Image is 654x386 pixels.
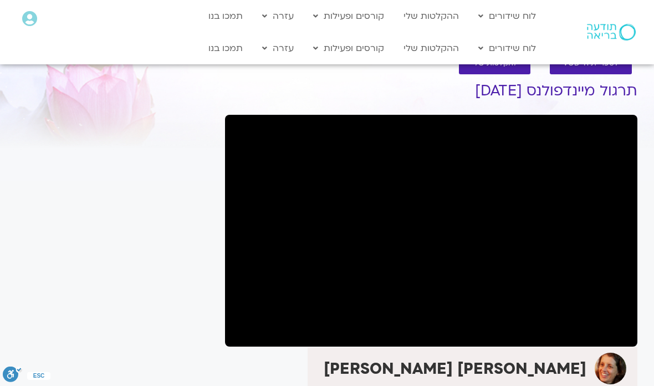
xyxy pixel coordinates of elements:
[308,38,390,59] a: קורסים ופעילות
[563,59,619,68] span: לספריית ה-VOD
[398,6,464,27] a: ההקלטות שלי
[203,38,248,59] a: תמכו בנו
[324,358,586,379] strong: [PERSON_NAME] [PERSON_NAME]
[473,38,541,59] a: לוח שידורים
[587,24,636,40] img: תודעה בריאה
[257,38,299,59] a: עזרה
[257,6,299,27] a: עזרה
[203,6,248,27] a: תמכו בנו
[308,6,390,27] a: קורסים ופעילות
[472,59,517,68] span: להקלטות שלי
[225,83,637,99] h1: תרגול מיינדפולנס [DATE]
[595,353,626,384] img: סיגל בירן אבוחצירה
[473,6,541,27] a: לוח שידורים
[398,38,464,59] a: ההקלטות שלי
